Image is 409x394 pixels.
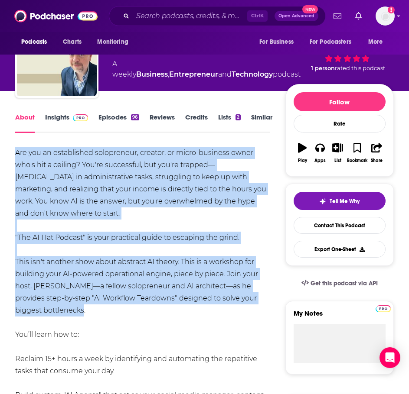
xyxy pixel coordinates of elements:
[294,137,311,168] button: Play
[329,137,347,168] button: List
[376,6,395,26] span: Logged in as ILATeam
[17,16,97,96] img: AI for Solopreneurs: The AI Hat Podcast
[218,113,241,133] a: Lists2
[311,280,378,287] span: Get this podcast via API
[168,70,169,78] span: ,
[347,137,368,168] button: Bookmark
[330,198,360,205] span: Tell Me Why
[311,137,329,168] button: Apps
[169,70,218,78] a: Entrepreneur
[275,11,318,21] button: Open AdvancedNew
[319,198,326,205] img: tell me why sparkle
[251,113,272,133] a: Similar
[133,9,247,23] input: Search podcasts, credits, & more...
[109,6,326,26] div: Search podcasts, credits, & more...
[91,34,139,50] button: open menu
[63,36,82,48] span: Charts
[15,113,35,133] a: About
[388,6,395,13] svg: Add a profile image
[302,5,318,13] span: New
[14,8,98,24] img: Podchaser - Follow, Share and Rate Podcasts
[298,158,307,163] div: Play
[185,113,208,133] a: Credits
[347,158,367,163] div: Bookmark
[376,304,391,312] a: Pro website
[314,158,326,163] div: Apps
[376,305,391,312] img: Podchaser Pro
[294,241,386,258] button: Export One-Sheet
[294,309,386,324] label: My Notes
[247,10,268,22] span: Ctrl K
[371,158,383,163] div: Share
[131,114,139,120] div: 96
[232,70,273,78] a: Technology
[236,114,241,120] div: 2
[259,36,294,48] span: For Business
[15,34,58,50] button: open menu
[368,137,386,168] button: Share
[21,36,47,48] span: Podcasts
[330,9,345,23] a: Show notifications dropdown
[352,9,365,23] a: Show notifications dropdown
[97,36,128,48] span: Monitoring
[98,113,139,133] a: Episodes96
[278,14,314,18] span: Open Advanced
[334,158,341,163] div: List
[45,113,88,133] a: InsightsPodchaser Pro
[294,192,386,210] button: tell me why sparkleTell Me Why
[311,65,335,71] span: 1 person
[294,92,386,111] button: Follow
[368,36,383,48] span: More
[150,113,175,133] a: Reviews
[294,115,386,132] div: Rate
[335,65,385,71] span: rated this podcast
[253,34,304,50] button: open menu
[112,59,301,80] div: A weekly podcast
[57,34,87,50] a: Charts
[376,6,395,26] button: Show profile menu
[380,347,400,368] div: Open Intercom Messenger
[294,217,386,234] a: Contact This Podcast
[218,70,232,78] span: and
[376,6,395,26] img: User Profile
[362,34,394,50] button: open menu
[294,273,385,294] a: Get this podcast via API
[310,36,351,48] span: For Podcasters
[136,70,168,78] a: Business
[73,114,88,121] img: Podchaser Pro
[304,34,364,50] button: open menu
